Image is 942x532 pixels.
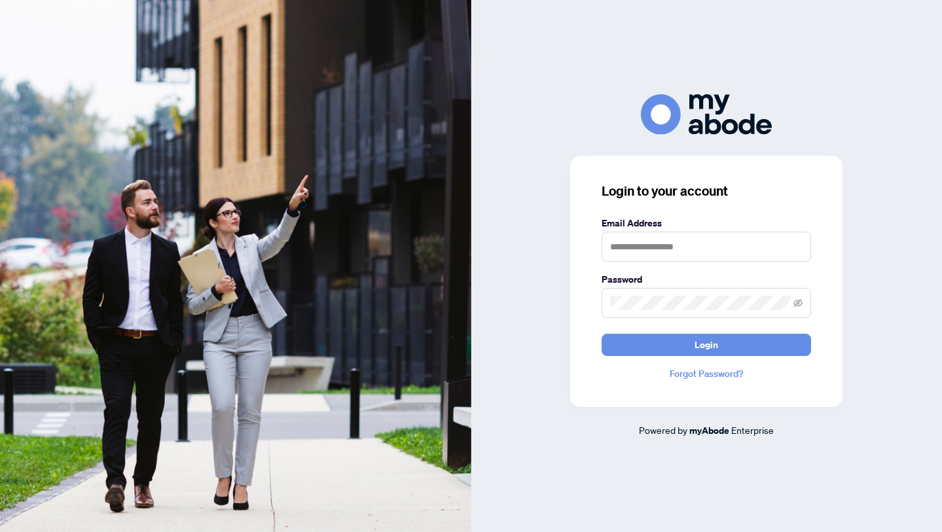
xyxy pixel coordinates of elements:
label: Password [602,272,811,287]
img: ma-logo [641,94,772,134]
button: Login [602,334,811,356]
a: myAbode [689,423,729,438]
label: Email Address [602,216,811,230]
h3: Login to your account [602,182,811,200]
span: Enterprise [731,424,774,436]
span: Login [695,334,718,355]
span: Powered by [639,424,687,436]
span: eye-invisible [793,298,803,308]
a: Forgot Password? [602,366,811,381]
